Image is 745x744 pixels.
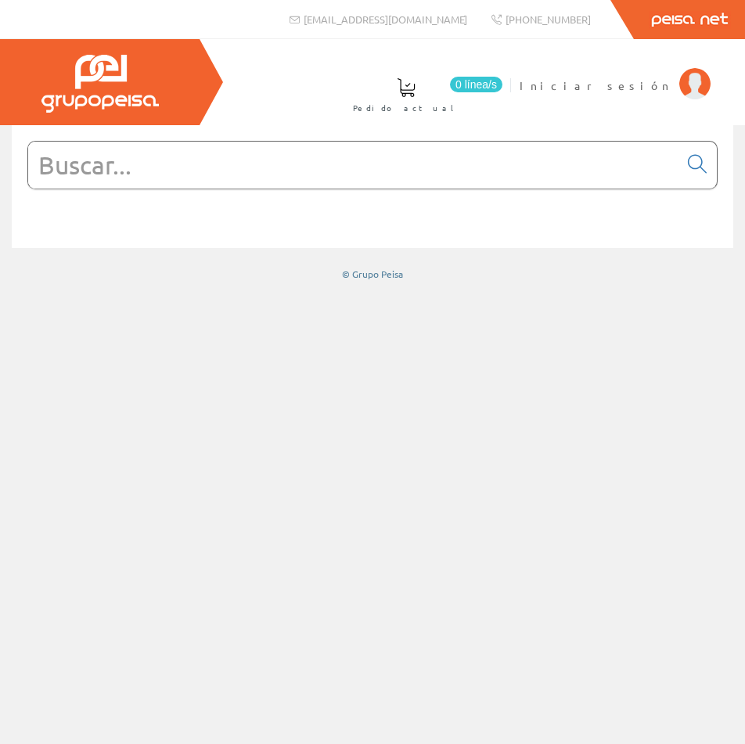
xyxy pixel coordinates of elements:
[520,77,671,93] span: Iniciar sesión
[520,65,711,80] a: Iniciar sesión
[506,13,591,26] span: [PHONE_NUMBER]
[12,268,733,281] div: © Grupo Peisa
[450,77,502,92] span: 0 línea/s
[353,100,459,116] span: Pedido actual
[28,142,678,189] input: Buscar...
[304,13,467,26] span: [EMAIL_ADDRESS][DOMAIN_NAME]
[41,55,159,113] img: Grupo Peisa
